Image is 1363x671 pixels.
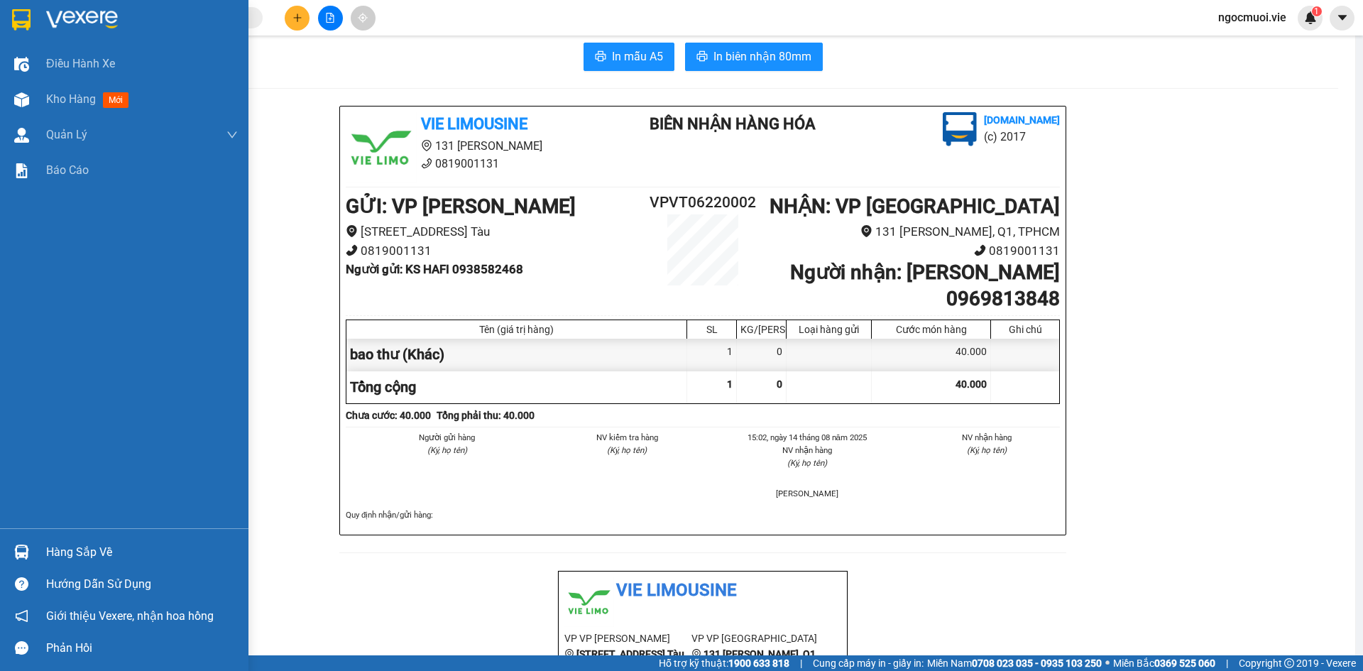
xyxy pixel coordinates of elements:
img: logo-vxr [12,9,31,31]
b: GỬI : VP [PERSON_NAME] [346,195,576,218]
span: file-add [325,13,335,23]
span: Báo cáo [46,161,89,179]
li: 0819001131 [346,155,610,173]
span: Kho hàng [46,92,96,106]
li: Người gửi hàng [374,431,520,444]
div: Phản hồi [46,638,238,659]
span: caret-down [1336,11,1349,24]
span: In biên nhận 80mm [713,48,811,65]
li: 131 [PERSON_NAME] [346,137,610,155]
button: aim [351,6,376,31]
b: [STREET_ADDRESS] Tàu [576,648,684,660]
b: NHẬN : VP [GEOGRAPHIC_DATA] [770,195,1060,218]
span: mới [103,92,128,108]
div: Ghi chú [995,324,1056,335]
span: 0 [777,378,782,390]
img: warehouse-icon [14,57,29,72]
button: printerIn mẫu A5 [584,43,674,71]
div: Cước món hàng [875,324,987,335]
b: Biên nhận hàng hóa [650,115,816,133]
span: Cung cấp máy in - giấy in: [813,655,924,671]
img: warehouse-icon [14,128,29,143]
img: logo.jpg [943,112,977,146]
span: | [1226,655,1228,671]
span: notification [15,609,28,623]
span: Quản Lý [46,126,87,143]
li: NV nhận hàng [914,431,1061,444]
li: [STREET_ADDRESS] Tàu [346,222,643,241]
span: Hỗ trợ kỹ thuật: [659,655,789,671]
span: plus [292,13,302,23]
img: logo.jpg [564,577,614,627]
span: | [800,655,802,671]
div: Quy định nhận/gửi hàng : [346,508,1060,521]
span: environment [346,225,358,237]
b: Tổng phải thu: 40.000 [437,410,535,421]
span: phone [346,244,358,256]
i: (Ký, họ tên) [607,445,647,455]
strong: 0708 023 035 - 0935 103 250 [972,658,1102,669]
li: NV kiểm tra hàng [554,431,701,444]
div: Hàng sắp về [46,542,238,563]
span: 1 [727,378,733,390]
span: 1 [1314,6,1319,16]
div: Tên (giá trị hàng) [350,324,683,335]
span: aim [358,13,368,23]
span: In mẫu A5 [612,48,663,65]
span: Tổng cộng [350,378,416,395]
li: 15:02, ngày 14 tháng 08 năm 2025 [734,431,880,444]
li: VP VP [PERSON_NAME] [564,631,691,646]
span: phone [421,158,432,169]
span: copyright [1284,658,1294,668]
sup: 1 [1312,6,1322,16]
div: 40.000 [872,339,991,371]
li: 0819001131 [762,241,1060,261]
div: bao thư (Khác) [346,339,687,371]
img: icon-new-feature [1304,11,1317,24]
li: [PERSON_NAME] [734,487,880,500]
button: file-add [318,6,343,31]
span: question-circle [15,577,28,591]
b: Người gửi : KS HAFI 0938582468 [346,262,523,276]
strong: 1900 633 818 [728,658,789,669]
button: caret-down [1330,6,1354,31]
span: environment [421,140,432,151]
span: environment [691,649,701,659]
div: Hướng dẫn sử dụng [46,574,238,595]
span: phone [974,244,986,256]
span: ngocmuoi.vie [1207,9,1298,26]
b: Chưa cước : 40.000 [346,410,431,421]
b: [DOMAIN_NAME] [984,114,1060,126]
span: down [226,129,238,141]
div: 0 [737,339,787,371]
li: (c) 2017 [984,128,1060,146]
i: (Ký, họ tên) [787,458,827,468]
span: ⚪️ [1105,660,1110,666]
img: logo.jpg [346,112,417,183]
li: Vie Limousine [564,577,841,604]
span: printer [696,50,708,64]
div: KG/[PERSON_NAME] [740,324,782,335]
span: printer [595,50,606,64]
img: warehouse-icon [14,92,29,107]
b: Người nhận : [PERSON_NAME] 0969813848 [790,261,1060,310]
div: SL [691,324,733,335]
button: plus [285,6,310,31]
span: Miền Nam [927,655,1102,671]
span: environment [860,225,872,237]
span: environment [564,649,574,659]
img: solution-icon [14,163,29,178]
img: warehouse-icon [14,545,29,560]
button: printerIn biên nhận 80mm [685,43,823,71]
li: 0819001131 [346,241,643,261]
strong: 0369 525 060 [1154,658,1215,669]
span: Điều hành xe [46,55,115,72]
div: Loại hàng gửi [790,324,867,335]
li: 131 [PERSON_NAME], Q1, TPHCM [762,222,1060,241]
b: Vie Limousine [421,115,527,133]
i: (Ký, họ tên) [967,445,1007,455]
i: (Ký, họ tên) [427,445,467,455]
div: 1 [687,339,737,371]
h2: VPVT06220002 [643,191,762,214]
li: VP VP [GEOGRAPHIC_DATA] [691,631,819,646]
